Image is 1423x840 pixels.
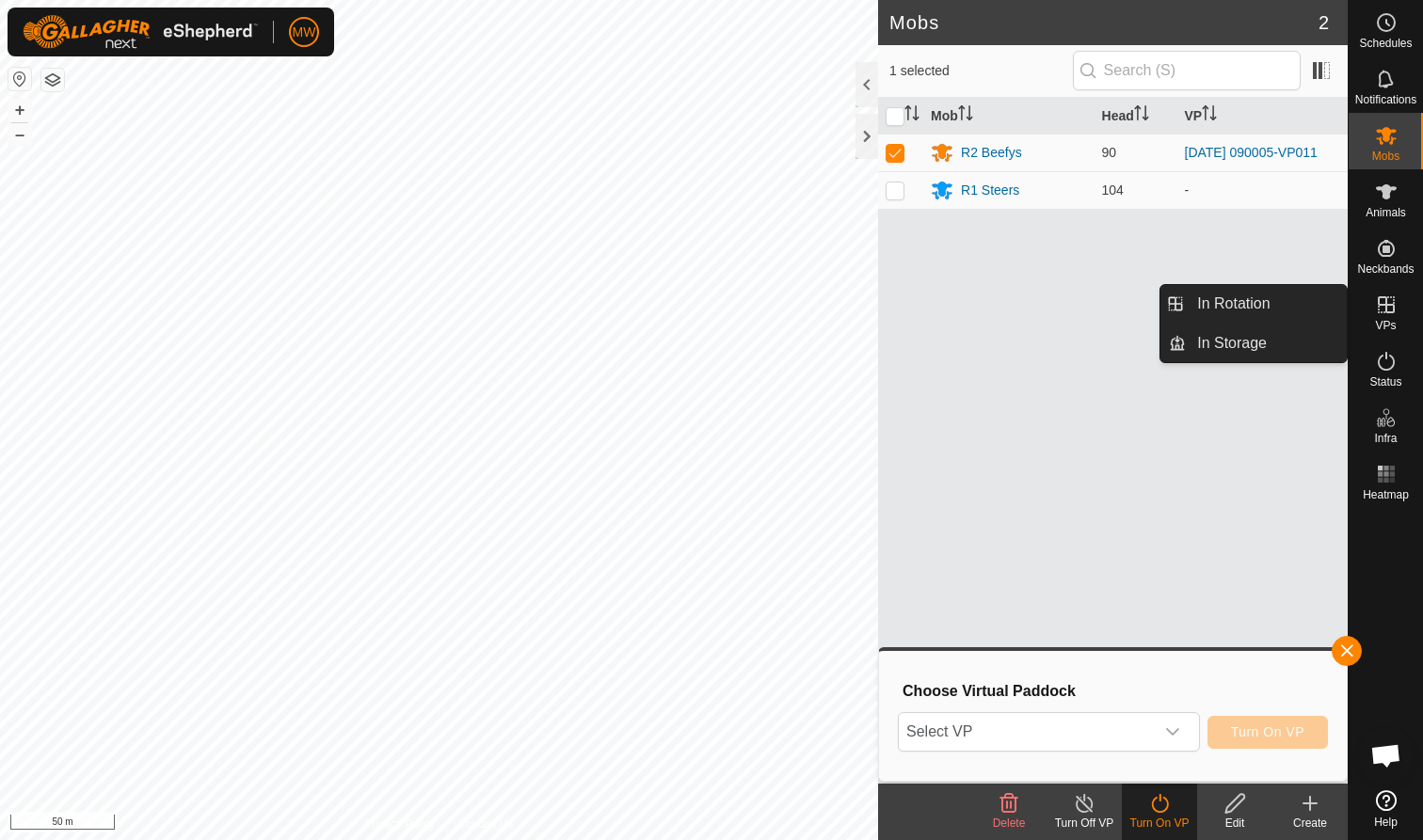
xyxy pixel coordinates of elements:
[1374,433,1397,444] span: Infra
[1272,815,1348,832] div: Create
[1177,98,1348,135] th: VP
[1177,171,1348,209] td: -
[1160,325,1347,362] li: In Storage
[8,68,31,90] button: Reset Map
[1359,38,1412,49] span: Schedules
[1375,320,1396,331] span: VPs
[1122,815,1197,832] div: Turn On VP
[1102,145,1117,160] span: 90
[8,99,31,121] button: +
[1197,293,1270,315] span: In Rotation
[1363,489,1409,500] span: Heatmap
[1197,332,1267,355] span: In Storage
[903,682,1328,700] h3: Choose Virtual Paddock
[1372,151,1399,162] span: Mobs
[1047,815,1122,832] div: Turn Off VP
[961,143,1022,163] div: R2 Beefys
[1154,713,1191,751] div: dropdown trigger
[1197,815,1272,832] div: Edit
[889,11,1319,34] h2: Mobs
[1366,207,1406,218] span: Animals
[1369,376,1401,388] span: Status
[1358,727,1415,784] div: Open chat
[993,816,1026,830] span: Delete
[1319,8,1329,37] span: 2
[1374,816,1398,828] span: Help
[41,69,64,91] button: Map Layers
[364,816,435,832] a: Privacy Policy
[1073,51,1301,90] input: Search (S)
[293,23,316,42] span: MW
[958,108,973,123] p-sorticon: Activate to sort
[1186,325,1347,362] a: In Storage
[23,15,258,49] img: Gallagher Logo
[1134,108,1149,123] p-sorticon: Activate to sort
[961,181,1019,200] div: R1 Steers
[904,108,919,123] p-sorticon: Activate to sort
[457,816,513,832] a: Contact Us
[899,713,1154,751] span: Select VP
[1102,182,1124,198] span: 104
[1186,285,1347,323] a: In Rotation
[8,123,31,146] button: –
[1355,94,1416,105] span: Notifications
[1349,783,1423,835] a: Help
[1160,285,1347,323] li: In Rotation
[889,61,1073,81] span: 1 selected
[1095,98,1177,135] th: Head
[1185,145,1318,160] a: [DATE] 090005-VP011
[1231,724,1304,739] span: Turn On VP
[923,98,1094,135] th: Mob
[1357,263,1414,275] span: Neckbands
[1202,108,1217,123] p-sorticon: Activate to sort
[1207,716,1328,749] button: Turn On VP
